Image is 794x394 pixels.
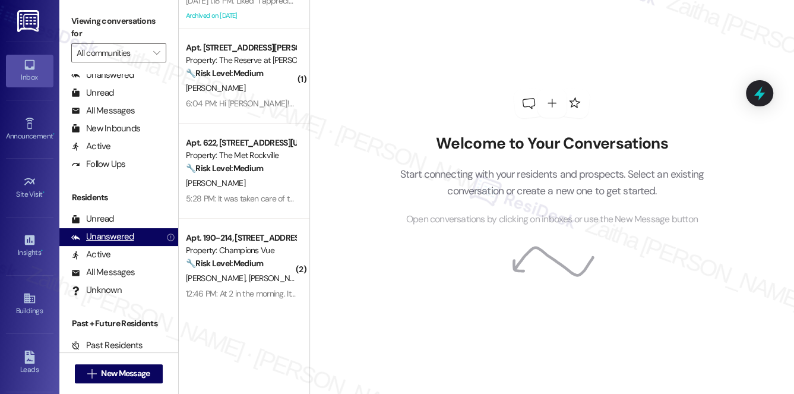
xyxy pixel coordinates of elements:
[59,191,178,204] div: Residents
[406,212,698,227] span: Open conversations by clicking on inboxes or use the New Message button
[41,247,43,255] span: •
[101,367,150,380] span: New Message
[71,266,135,279] div: All Messages
[71,339,143,352] div: Past Residents
[71,231,134,243] div: Unanswered
[6,347,53,379] a: Leads
[186,273,249,283] span: [PERSON_NAME]
[382,166,722,200] p: Start connecting with your residents and prospects. Select an existing conversation or create a n...
[6,172,53,204] a: Site Visit •
[6,288,53,320] a: Buildings
[186,244,296,257] div: Property: Champions Vue
[186,232,296,244] div: Apt. 190-214, [STREET_ADDRESS]
[71,158,126,171] div: Follow Ups
[53,130,55,138] span: •
[71,248,111,261] div: Active
[71,284,122,297] div: Unknown
[6,55,53,87] a: Inbox
[186,149,296,162] div: Property: The Met Rockville
[186,42,296,54] div: Apt. [STREET_ADDRESS][PERSON_NAME]
[248,273,308,283] span: [PERSON_NAME]
[186,83,245,93] span: [PERSON_NAME]
[382,134,722,153] h2: Welcome to Your Conversations
[186,137,296,149] div: Apt. 622, [STREET_ADDRESS][US_STATE]
[71,140,111,153] div: Active
[186,258,263,269] strong: 🔧 Risk Level: Medium
[186,288,549,299] div: 12:46 PM: At 2 in the morning. It woke us up from how hard they were hitting the ceiling. It vibr...
[186,68,263,78] strong: 🔧 Risk Level: Medium
[71,122,140,135] div: New Inbounds
[186,54,296,67] div: Property: The Reserve at [PERSON_NAME][GEOGRAPHIC_DATA]
[75,364,163,383] button: New Message
[186,193,310,204] div: 5:28 PM: It was taken care of thanks
[186,163,263,174] strong: 🔧 Risk Level: Medium
[185,8,297,23] div: Archived on [DATE]
[17,10,42,32] img: ResiDesk Logo
[87,369,96,379] i: 
[59,317,178,330] div: Past + Future Residents
[153,48,160,58] i: 
[71,12,166,43] label: Viewing conversations for
[186,178,245,188] span: [PERSON_NAME]
[71,213,114,225] div: Unread
[6,230,53,262] a: Insights •
[71,87,114,99] div: Unread
[77,43,147,62] input: All communities
[43,188,45,197] span: •
[71,69,134,81] div: Unanswered
[71,105,135,117] div: All Messages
